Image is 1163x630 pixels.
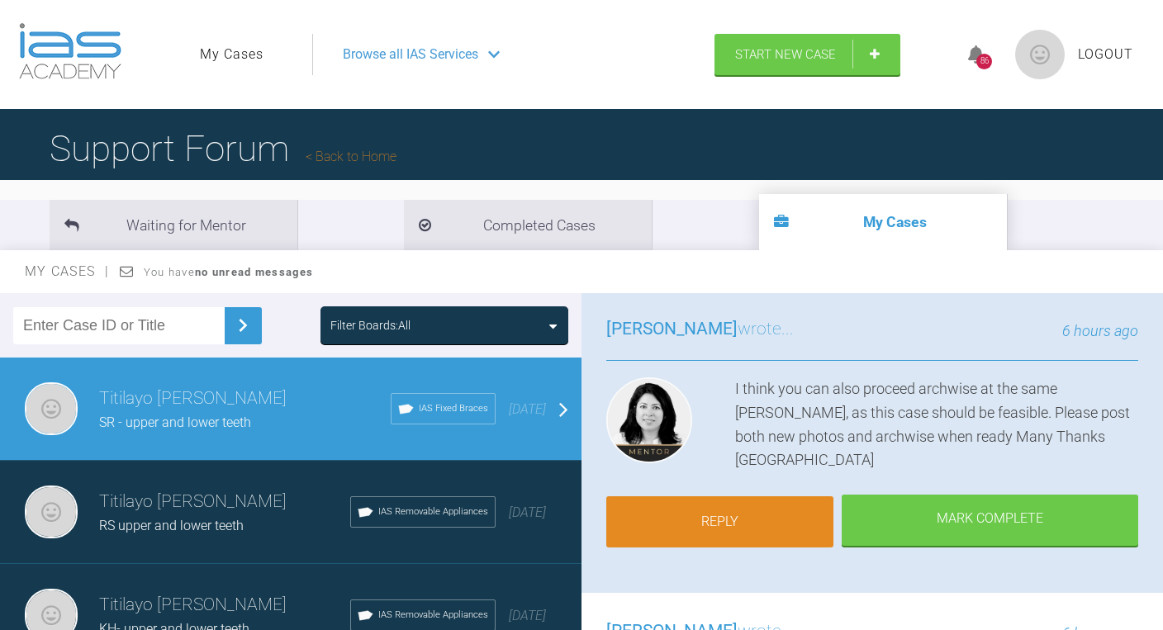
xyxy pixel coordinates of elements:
span: IAS Removable Appliances [378,504,488,519]
a: Reply [606,496,833,547]
span: RS upper and lower teeth [99,518,244,533]
li: Completed Cases [404,200,652,250]
div: Mark Complete [842,495,1138,546]
span: My Cases [25,263,110,279]
span: Browse all IAS Services [343,44,478,65]
strong: no unread messages [195,266,313,278]
li: My Cases [759,194,1007,250]
span: [DATE] [509,608,546,623]
div: 86 [976,54,992,69]
span: [PERSON_NAME] [606,319,738,339]
a: Back to Home [306,149,396,164]
span: SR - upper and lower teeth [99,414,251,430]
a: My Cases [200,44,263,65]
h1: Support Forum [50,120,396,178]
span: [DATE] [509,401,546,417]
span: Start New Case [735,47,836,62]
h3: Titilayo [PERSON_NAME] [99,591,350,619]
span: 6 hours ago [1062,322,1138,339]
img: Titilayo Matthew-Hamza [25,382,78,435]
span: You have [144,266,313,278]
img: Titilayo Matthew-Hamza [25,486,78,538]
a: Logout [1078,44,1133,65]
span: IAS Removable Appliances [378,608,488,623]
h3: Titilayo [PERSON_NAME] [99,385,391,413]
a: Start New Case [714,34,900,75]
h3: Titilayo [PERSON_NAME] [99,488,350,516]
input: Enter Case ID or Title [13,307,225,344]
span: IAS Fixed Braces [419,401,488,416]
div: Filter Boards: All [330,316,411,334]
h3: wrote... [606,315,794,343]
img: profile.png [1015,30,1065,79]
img: Hooria Olsen [606,377,692,463]
div: I think you can also proceed archwise at the same [PERSON_NAME], as this case should be feasible.... [735,377,1138,472]
img: logo-light.3e3ef733.png [19,23,121,79]
li: Waiting for Mentor [50,200,297,250]
span: [DATE] [509,504,546,520]
img: chevronRight.28bd32b0.svg [230,312,256,339]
